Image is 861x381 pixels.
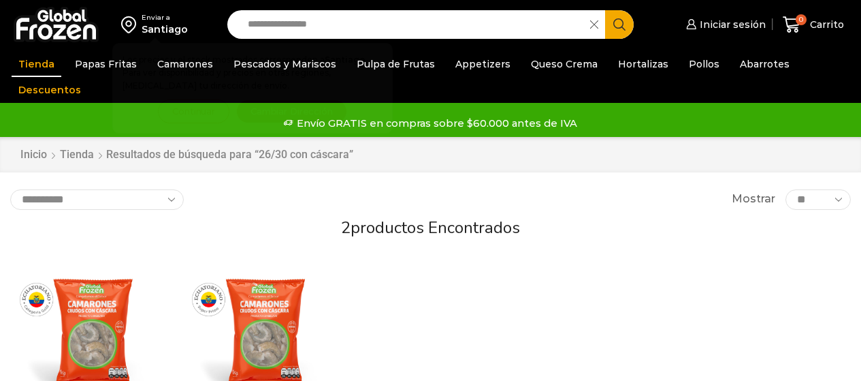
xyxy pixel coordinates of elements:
div: Enviar a [142,13,188,22]
img: address-field-icon.svg [121,13,142,36]
span: 2 [341,217,351,239]
button: Search button [605,10,634,39]
a: Pulpa de Frutas [350,51,442,77]
span: Iniciar sesión [696,18,766,31]
a: 0 Carrito [779,9,847,41]
p: Los precios y el stock mostrados corresponden a . Para ver disponibilidad y precios en otras regi... [123,53,383,93]
a: Queso Crema [524,51,604,77]
span: productos encontrados [351,217,520,239]
a: Abarrotes [733,51,796,77]
a: Appetizers [449,51,517,77]
span: 0 [796,14,807,25]
a: Papas Fritas [68,51,144,77]
strong: Santiago [325,55,365,65]
a: Iniciar sesión [683,11,766,38]
span: Mostrar [732,192,775,207]
div: Santiago [142,22,188,36]
a: Tienda [59,147,95,163]
a: Pollos [682,51,726,77]
a: Descuentos [12,77,88,103]
button: Continuar [158,100,229,123]
button: Cambiar Dirección [236,100,347,123]
select: Pedido de la tienda [10,189,184,210]
span: Carrito [807,18,844,31]
a: Tienda [12,51,61,77]
a: Inicio [20,147,48,163]
nav: Breadcrumb [20,147,353,163]
h1: Resultados de búsqueda para “26/30 con cáscara” [106,148,353,161]
a: Hortalizas [611,51,675,77]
